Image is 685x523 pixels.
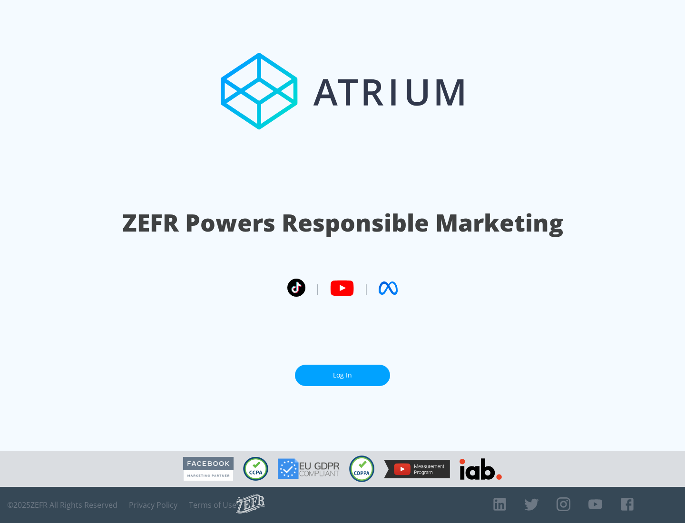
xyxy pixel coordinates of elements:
img: Facebook Marketing Partner [183,457,234,481]
span: | [363,281,369,295]
h1: ZEFR Powers Responsible Marketing [122,206,563,239]
span: | [315,281,321,295]
a: Privacy Policy [129,500,177,510]
img: YouTube Measurement Program [384,460,450,478]
img: COPPA Compliant [349,455,374,482]
img: IAB [460,458,502,480]
a: Log In [295,365,390,386]
span: © 2025 ZEFR All Rights Reserved [7,500,117,510]
img: GDPR Compliant [278,458,340,479]
img: CCPA Compliant [243,457,268,481]
a: Terms of Use [189,500,236,510]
